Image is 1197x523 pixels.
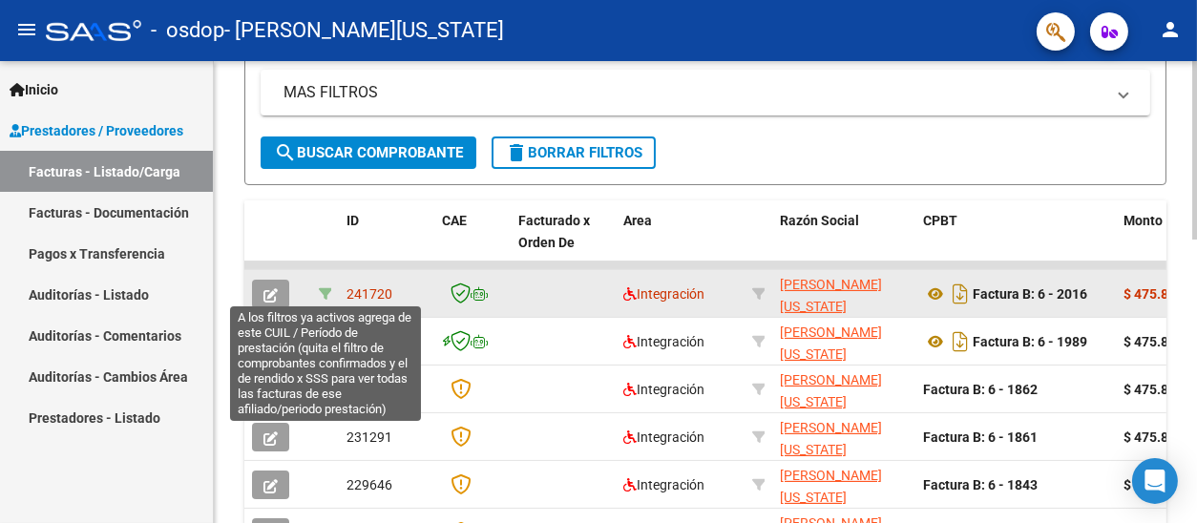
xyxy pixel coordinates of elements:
div: 27289331412 [780,322,908,362]
span: - osdop [151,10,224,52]
strong: Factura B: 6 - 1989 [973,334,1087,349]
span: Facturado x Orden De [518,213,590,250]
span: 231291 [346,429,392,445]
button: Buscar Comprobante [261,136,476,169]
span: [PERSON_NAME][US_STATE] [780,468,882,505]
mat-icon: search [274,141,297,164]
span: Integración [623,382,704,397]
i: Descargar documento [948,326,973,357]
mat-icon: menu [15,18,38,41]
datatable-header-cell: ID [339,200,434,284]
span: Buscar Comprobante [274,144,463,161]
span: [PERSON_NAME][US_STATE] [780,420,882,457]
button: Borrar Filtros [492,136,656,169]
span: Monto [1123,213,1163,228]
span: CAE [442,213,467,228]
span: 229646 [346,477,392,492]
span: 231460 [346,382,392,397]
mat-icon: person [1159,18,1182,41]
span: Borrar Filtros [505,144,642,161]
strong: Factura B: 6 - 1861 [923,429,1038,445]
datatable-header-cell: CPBT [915,200,1116,284]
datatable-header-cell: CAE [434,200,511,284]
mat-panel-title: MAS FILTROS [283,82,1104,103]
i: Descargar documento [948,279,973,309]
span: [PERSON_NAME][US_STATE] [780,372,882,409]
span: Inicio [10,79,58,100]
strong: Factura B: 6 - 2016 [973,286,1087,302]
strong: Factura B: 6 - 1862 [923,382,1038,397]
span: Area [623,213,652,228]
span: Integración [623,477,704,492]
mat-expansion-panel-header: MAS FILTROS [261,70,1150,115]
span: Integración [623,334,704,349]
span: Prestadores / Proveedores [10,120,183,141]
span: [PERSON_NAME][US_STATE] [780,324,882,362]
strong: Factura B: 6 - 1843 [923,477,1038,492]
div: Open Intercom Messenger [1132,458,1178,504]
span: CPBT [923,213,957,228]
span: [PERSON_NAME][US_STATE] [780,277,882,314]
div: 27289331412 [780,417,908,457]
datatable-header-cell: Area [616,200,745,284]
span: ID [346,213,359,228]
datatable-header-cell: Facturado x Orden De [511,200,616,284]
div: 27289331412 [780,465,908,505]
span: Razón Social [780,213,859,228]
span: Integración [623,429,704,445]
div: 27289331412 [780,274,908,314]
span: - [PERSON_NAME][US_STATE] [224,10,504,52]
span: 241720 [346,286,392,302]
mat-icon: delete [505,141,528,164]
span: 240420 [346,334,392,349]
datatable-header-cell: Razón Social [772,200,915,284]
div: 27289331412 [780,369,908,409]
span: Integración [623,286,704,302]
